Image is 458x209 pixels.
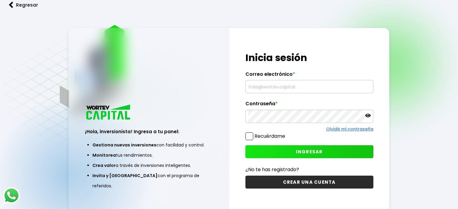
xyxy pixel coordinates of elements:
a: Olvidé mi contraseña [326,126,373,132]
input: hola@wortev.capital [248,80,371,93]
li: con facilidad y control. [92,140,205,150]
span: Gestiona nuevas inversiones [92,142,156,148]
li: con el programa de referidos. [92,171,205,191]
img: flecha izquierda [9,2,13,8]
span: INGRESAR [296,149,323,155]
span: Crea valor [92,162,116,168]
p: ¿No te has registrado? [245,166,373,173]
label: Correo electrónico [245,71,373,80]
h3: ¡Hola, inversionista! Ingresa a tu panel: [85,128,213,135]
li: a través de inversiones inteligentes. [92,160,205,171]
img: logos_whatsapp-icon.242b2217.svg [3,187,20,204]
li: tus rendimientos. [92,150,205,160]
label: Contraseña [245,101,373,110]
h1: Inicia sesión [245,51,373,65]
label: Recuérdame [254,133,285,140]
button: CREAR UNA CUENTA [245,176,373,189]
button: INGRESAR [245,145,373,158]
a: ¿No te has registrado?CREAR UNA CUENTA [245,166,373,189]
img: logo_wortev_capital [85,104,132,121]
span: Monitorea [92,152,116,158]
span: Invita y [GEOGRAPHIC_DATA] [92,173,157,179]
